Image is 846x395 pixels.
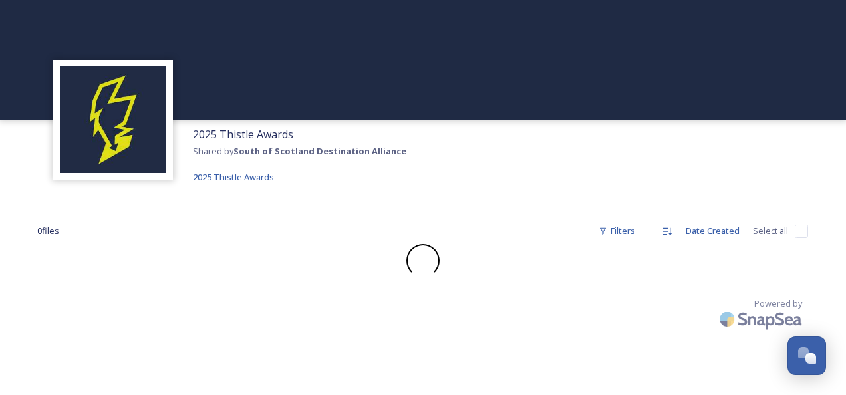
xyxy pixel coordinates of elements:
[233,145,406,157] strong: South of Scotland Destination Alliance
[716,303,809,334] img: SnapSea Logo
[787,336,826,375] button: Open Chat
[60,66,166,173] img: images.jpeg
[592,218,642,244] div: Filters
[193,169,274,185] a: 2025 Thistle Awards
[193,127,293,142] span: 2025 Thistle Awards
[193,145,406,157] span: Shared by
[754,297,802,310] span: Powered by
[193,171,274,183] span: 2025 Thistle Awards
[753,225,788,237] span: Select all
[679,218,746,244] div: Date Created
[37,225,59,237] span: 0 file s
